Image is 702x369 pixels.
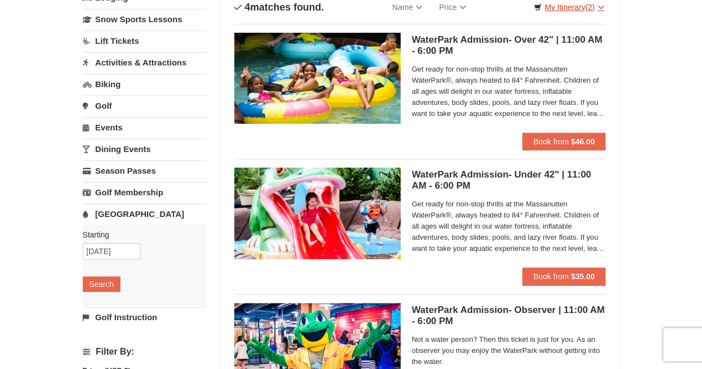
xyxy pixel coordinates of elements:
[412,169,606,191] h5: WaterPark Admission- Under 42" | 11:00 AM - 6:00 PM
[412,199,606,254] span: Get ready for non-stop thrills at the Massanutten WaterPark®, always heated to 84° Fahrenheit. Ch...
[83,204,206,224] a: [GEOGRAPHIC_DATA]
[83,95,206,116] a: Golf
[585,3,594,12] span: (2)
[83,31,206,51] a: Lift Tickets
[412,305,606,327] h5: WaterPark Admission- Observer | 11:00 AM - 6:00 PM
[234,2,324,13] h4: matches found.
[522,133,606,150] button: Book from $46.00
[412,334,606,367] span: Not a water person? Then this ticket is just for you. As an observer you may enjoy the WaterPark ...
[83,139,206,159] a: Dining Events
[83,160,206,181] a: Season Passes
[245,2,250,13] span: 4
[83,117,206,138] a: Events
[83,229,198,240] label: Starting
[83,182,206,203] a: Golf Membership
[533,137,569,146] span: Book from
[83,276,120,292] button: Search
[83,52,206,73] a: Activities & Attractions
[571,137,595,146] strong: $46.00
[571,272,595,281] strong: $35.00
[412,34,606,57] h5: WaterPark Admission- Over 42" | 11:00 AM - 6:00 PM
[533,272,569,281] span: Book from
[522,267,606,285] button: Book from $35.00
[83,74,206,94] a: Biking
[83,347,206,357] h4: Filter By:
[234,33,401,124] img: 6619917-1559-aba4c162.jpg
[412,64,606,119] span: Get ready for non-stop thrills at the Massanutten WaterPark®, always heated to 84° Fahrenheit. Ch...
[83,9,206,29] a: Snow Sports Lessons
[234,168,401,259] img: 6619917-584-7d606bb4.jpg
[83,307,206,327] a: Golf Instruction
